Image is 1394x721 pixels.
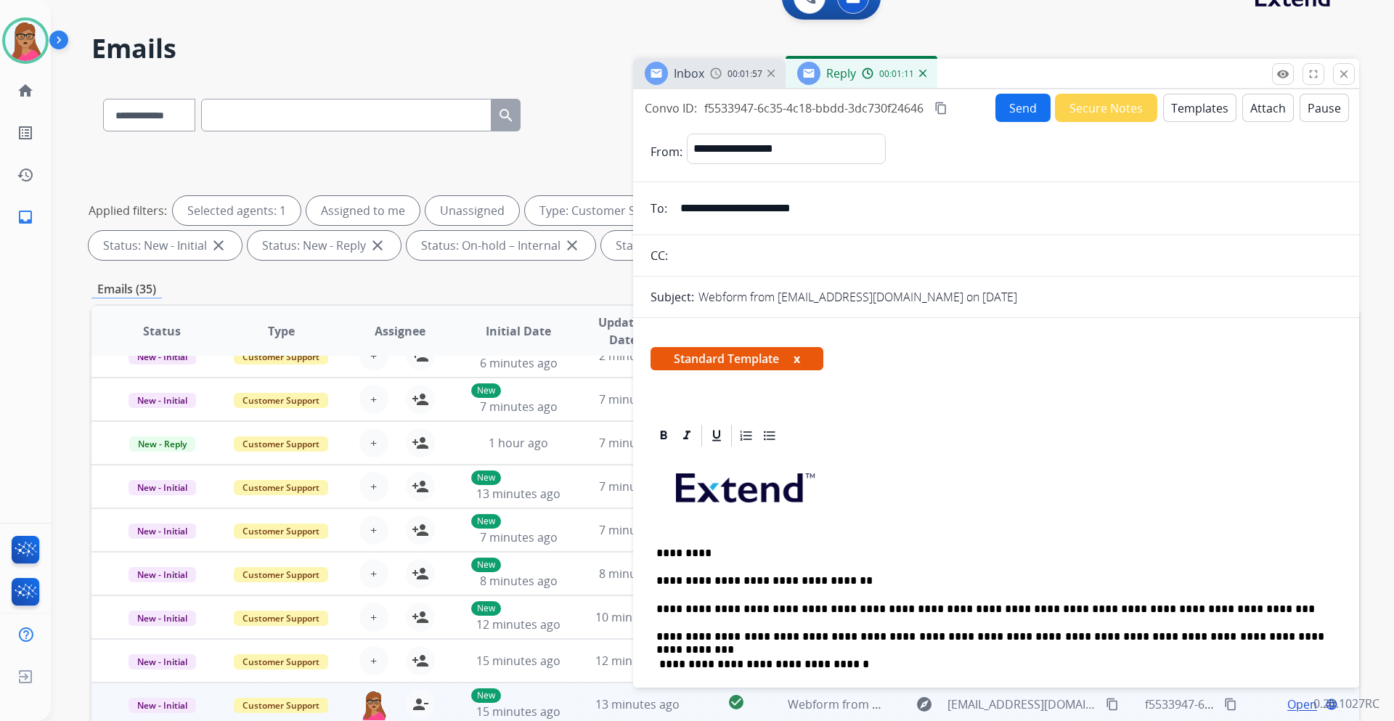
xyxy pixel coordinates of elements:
[471,471,501,485] p: New
[1242,94,1294,122] button: Attach
[370,434,377,452] span: +
[234,480,328,495] span: Customer Support
[412,696,429,713] mat-icon: person_remove
[601,231,799,260] div: Status: On-hold - Customer
[370,652,377,669] span: +
[370,565,377,582] span: +
[1307,68,1320,81] mat-icon: fullscreen
[497,107,515,124] mat-icon: search
[234,393,328,408] span: Customer Support
[599,391,677,407] span: 7 minutes ago
[370,391,377,408] span: +
[370,478,377,495] span: +
[947,696,1097,713] span: [EMAIL_ADDRESS][DOMAIN_NAME]
[706,425,727,447] div: Underline
[1287,696,1317,713] span: Open
[370,521,377,539] span: +
[412,478,429,495] mat-icon: person_add
[651,288,694,306] p: Subject:
[129,654,196,669] span: New - Initial
[369,237,386,254] mat-icon: close
[704,100,924,116] span: f5533947-6c35-4c18-bbdd-3dc730f24646
[91,280,162,298] p: Emails (35)
[788,696,1117,712] span: Webform from [EMAIL_ADDRESS][DOMAIN_NAME] on [DATE]
[407,231,595,260] div: Status: On-hold – Internal
[129,698,196,713] span: New - Initial
[359,603,388,632] button: +
[476,653,561,669] span: 15 minutes ago
[916,696,933,713] mat-icon: explore
[359,646,388,675] button: +
[129,611,196,626] span: New - Initial
[359,385,388,414] button: +
[879,68,914,80] span: 00:01:11
[471,688,501,703] p: New
[486,322,551,340] span: Initial Date
[471,514,501,529] p: New
[599,435,677,451] span: 7 minutes ago
[595,653,680,669] span: 12 minutes ago
[599,478,677,494] span: 7 minutes ago
[143,322,181,340] span: Status
[412,608,429,626] mat-icon: person_add
[934,102,947,115] mat-icon: content_copy
[651,143,682,160] p: From:
[129,567,196,582] span: New - Initial
[826,65,856,81] span: Reply
[129,524,196,539] span: New - Initial
[1300,94,1349,122] button: Pause
[412,434,429,452] mat-icon: person_add
[476,486,561,502] span: 13 minutes ago
[234,524,328,539] span: Customer Support
[89,202,167,219] p: Applied filters:
[412,565,429,582] mat-icon: person_add
[651,247,668,264] p: CC:
[1337,68,1350,81] mat-icon: close
[425,196,519,225] div: Unassigned
[1163,94,1236,122] button: Templates
[412,652,429,669] mat-icon: person_add
[794,350,800,367] button: x
[375,322,425,340] span: Assignee
[17,82,34,99] mat-icon: home
[645,99,697,117] p: Convo ID:
[735,425,757,447] div: Ordered List
[1224,698,1237,711] mat-icon: content_copy
[268,322,295,340] span: Type
[476,616,561,632] span: 12 minutes ago
[727,693,745,711] mat-icon: check_circle
[563,237,581,254] mat-icon: close
[599,522,677,538] span: 7 minutes ago
[698,288,1017,306] p: Webform from [EMAIL_ADDRESS][DOMAIN_NAME] on [DATE]
[17,124,34,142] mat-icon: list_alt
[489,435,548,451] span: 1 hour ago
[480,529,558,545] span: 7 minutes ago
[599,566,677,582] span: 8 minutes ago
[1055,94,1157,122] button: Secure Notes
[480,399,558,415] span: 7 minutes ago
[595,696,680,712] span: 13 minutes ago
[234,349,328,364] span: Customer Support
[359,428,388,457] button: +
[653,425,674,447] div: Bold
[234,654,328,669] span: Customer Support
[412,391,429,408] mat-icon: person_add
[1276,68,1289,81] mat-icon: remove_red_eye
[234,698,328,713] span: Customer Support
[651,347,823,370] span: Standard Template
[91,34,1359,63] h2: Emails
[129,436,195,452] span: New - Reply
[412,521,429,539] mat-icon: person_add
[480,355,558,371] span: 6 minutes ago
[1106,698,1119,711] mat-icon: content_copy
[129,480,196,495] span: New - Initial
[173,196,301,225] div: Selected agents: 1
[471,383,501,398] p: New
[651,200,667,217] p: To:
[995,94,1051,122] button: Send
[234,611,328,626] span: Customer Support
[525,196,709,225] div: Type: Customer Support
[234,567,328,582] span: Customer Support
[234,436,328,452] span: Customer Support
[359,690,388,720] img: agent-avatar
